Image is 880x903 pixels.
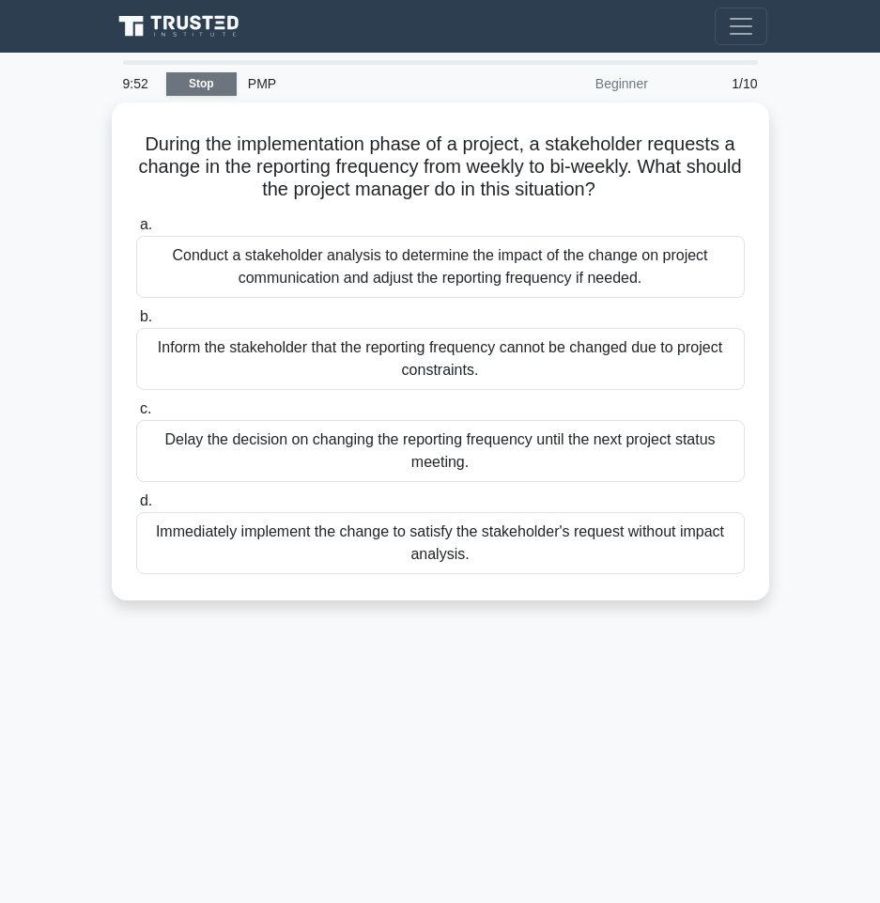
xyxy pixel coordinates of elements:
[495,65,659,102] div: Beginner
[237,65,495,102] div: PMP
[136,420,745,482] div: Delay the decision on changing the reporting frequency until the next project status meeting.
[134,132,747,202] h5: During the implementation phase of a project, a stakeholder requests a change in the reporting fr...
[140,492,152,508] span: d.
[140,308,152,324] span: b.
[659,65,769,102] div: 1/10
[136,236,745,298] div: Conduct a stakeholder analysis to determine the impact of the change on project communication and...
[166,72,237,96] a: Stop
[136,328,745,390] div: Inform the stakeholder that the reporting frequency cannot be changed due to project constraints.
[140,216,152,232] span: a.
[136,512,745,574] div: Immediately implement the change to satisfy the stakeholder's request without impact analysis.
[140,400,151,416] span: c.
[112,65,166,102] div: 9:52
[715,8,767,45] button: Toggle navigation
